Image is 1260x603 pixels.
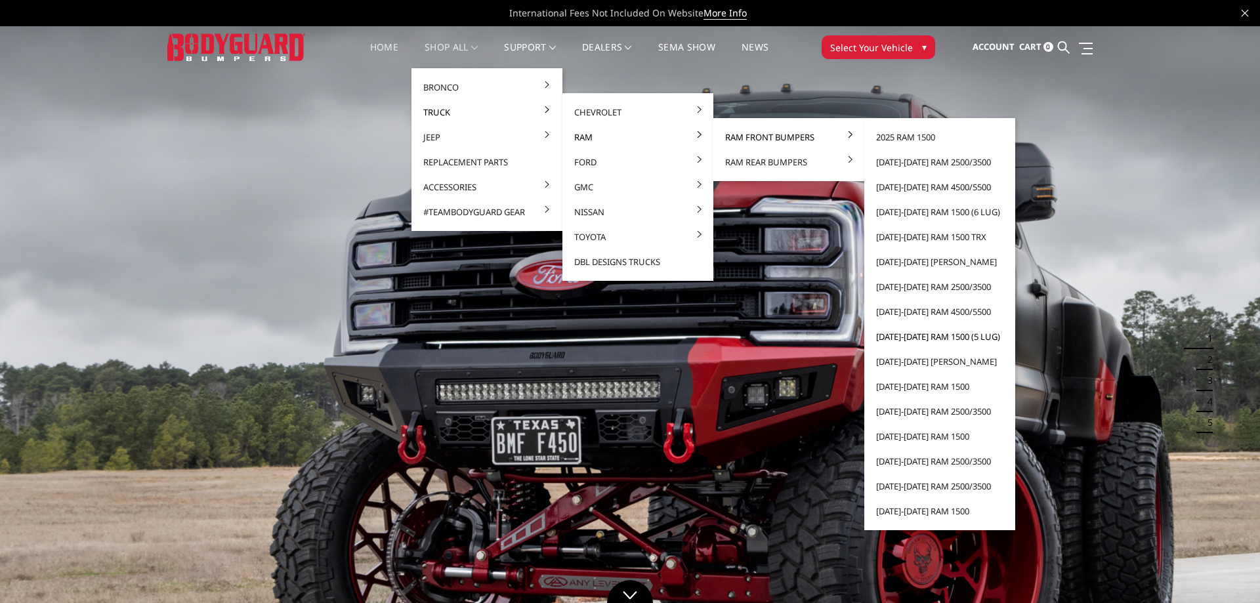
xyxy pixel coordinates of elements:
[822,35,935,59] button: Select Your Vehicle
[870,324,1010,349] a: [DATE]-[DATE] Ram 1500 (5 lug)
[568,100,708,125] a: Chevrolet
[870,249,1010,274] a: [DATE]-[DATE] [PERSON_NAME]
[425,43,478,68] a: shop all
[830,41,913,54] span: Select Your Vehicle
[417,125,557,150] a: Jeep
[870,399,1010,424] a: [DATE]-[DATE] Ram 2500/3500
[582,43,632,68] a: Dealers
[870,499,1010,524] a: [DATE]-[DATE] Ram 1500
[1200,370,1213,391] button: 3 of 5
[870,374,1010,399] a: [DATE]-[DATE] Ram 1500
[870,125,1010,150] a: 2025 Ram 1500
[1019,41,1041,52] span: Cart
[568,125,708,150] a: Ram
[417,175,557,199] a: Accessories
[1200,391,1213,412] button: 4 of 5
[167,33,305,60] img: BODYGUARD BUMPERS
[870,150,1010,175] a: [DATE]-[DATE] Ram 2500/3500
[607,580,653,603] a: Click to Down
[370,43,398,68] a: Home
[870,349,1010,374] a: [DATE]-[DATE] [PERSON_NAME]
[973,41,1015,52] span: Account
[870,175,1010,199] a: [DATE]-[DATE] Ram 4500/5500
[417,75,557,100] a: Bronco
[417,100,557,125] a: Truck
[568,224,708,249] a: Toyota
[703,7,747,20] a: More Info
[719,125,859,150] a: Ram Front Bumpers
[870,474,1010,499] a: [DATE]-[DATE] Ram 2500/3500
[870,424,1010,449] a: [DATE]-[DATE] Ram 1500
[568,150,708,175] a: Ford
[870,199,1010,224] a: [DATE]-[DATE] Ram 1500 (6 lug)
[658,43,715,68] a: SEMA Show
[870,274,1010,299] a: [DATE]-[DATE] Ram 2500/3500
[568,249,708,274] a: DBL Designs Trucks
[719,150,859,175] a: Ram Rear Bumpers
[1194,540,1260,603] iframe: Chat Widget
[1043,42,1053,52] span: 0
[922,40,927,54] span: ▾
[417,150,557,175] a: Replacement Parts
[1200,412,1213,433] button: 5 of 5
[568,175,708,199] a: GMC
[1200,328,1213,349] button: 1 of 5
[568,199,708,224] a: Nissan
[1019,30,1053,65] a: Cart 0
[870,224,1010,249] a: [DATE]-[DATE] Ram 1500 TRX
[973,30,1015,65] a: Account
[870,299,1010,324] a: [DATE]-[DATE] Ram 4500/5500
[1200,349,1213,370] button: 2 of 5
[742,43,768,68] a: News
[870,449,1010,474] a: [DATE]-[DATE] Ram 2500/3500
[417,199,557,224] a: #TeamBodyguard Gear
[504,43,556,68] a: Support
